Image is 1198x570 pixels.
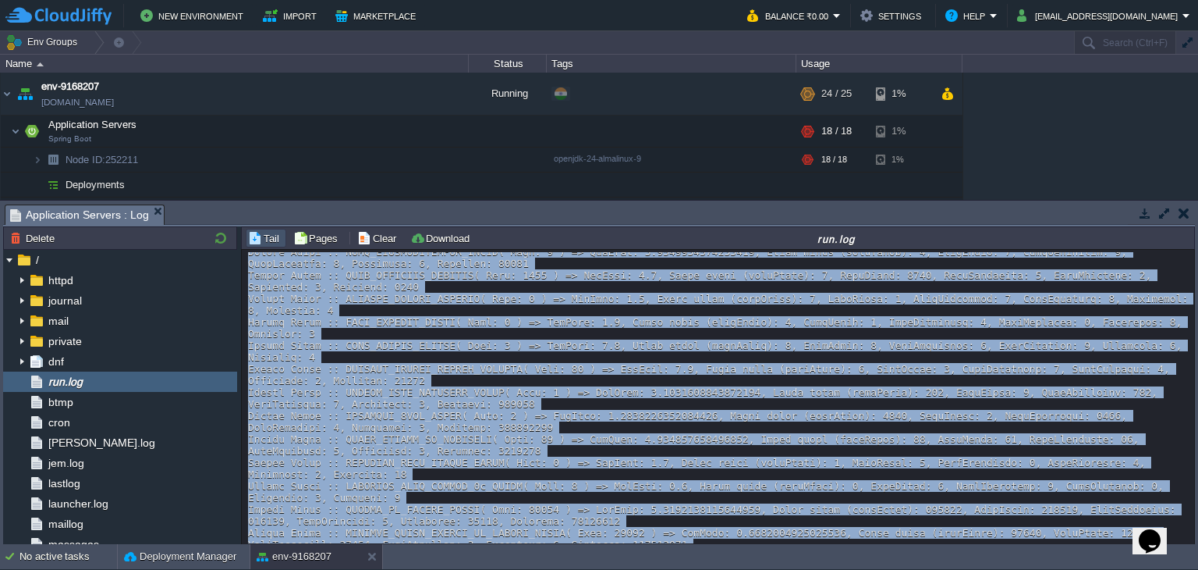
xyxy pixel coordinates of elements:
[45,314,71,328] a: mail
[45,456,87,470] a: jem.log
[945,6,990,25] button: Help
[470,55,546,73] div: Status
[66,154,105,166] span: Node ID:
[248,231,284,245] button: Tail
[14,73,36,115] img: AMDAwAAAACH5BAEAAAAALAAAAAABAAEAAAICRAEAOw==
[33,173,42,197] img: AMDAwAAAACH5BAEAAAAALAAAAAABAAEAAAICRAEAOw==
[11,198,20,229] img: AMDAwAAAACH5BAEAAAAALAAAAAABAAEAAAICRAEAOw==
[410,231,474,245] button: Download
[45,395,76,409] a: btmp
[45,476,83,490] a: lastlog
[42,148,64,172] img: AMDAwAAAACH5BAEAAAAALAAAAAABAAEAAAICRAEAOw==
[876,148,927,172] div: 1%
[33,148,42,172] img: AMDAwAAAACH5BAEAAAAALAAAAAABAAEAAAICRAEAOw==
[45,334,84,348] a: private
[64,153,140,166] a: Node ID:252211
[469,73,547,115] div: Running
[45,294,84,308] a: journal
[293,231,342,245] button: Pages
[1017,6,1182,25] button: [EMAIL_ADDRESS][DOMAIN_NAME]
[1132,508,1182,554] iframe: chat widget
[19,544,117,569] div: No active tasks
[45,273,76,287] a: httpd
[876,73,927,115] div: 1%
[257,549,331,565] button: env-9168207
[335,6,420,25] button: Marketplace
[1,73,13,115] img: AMDAwAAAACH5BAEAAAAALAAAAAABAAEAAAICRAEAOw==
[47,118,139,131] span: Application Servers
[41,94,114,110] a: [DOMAIN_NAME]
[64,153,140,166] span: 252211
[821,73,852,115] div: 24 / 25
[45,497,111,511] a: launcher.log
[821,198,841,229] div: 6 / 7
[554,154,641,163] span: openjdk-24-almalinux-9
[5,6,112,26] img: CloudJiffy
[797,55,962,73] div: Usage
[124,549,236,565] button: Deployment Manager
[11,116,20,147] img: AMDAwAAAACH5BAEAAAAALAAAAAABAAEAAAICRAEAOw==
[2,55,468,73] div: Name
[41,79,99,94] a: env-9168207
[45,436,158,450] a: [PERSON_NAME].log
[45,537,101,551] a: messages
[747,6,833,25] button: Balance ₹0.00
[42,173,64,197] img: AMDAwAAAACH5BAEAAAAALAAAAAABAAEAAAICRAEAOw==
[876,116,927,147] div: 1%
[263,6,321,25] button: Import
[48,134,91,144] span: Spring Boot
[821,116,852,147] div: 18 / 18
[876,198,927,229] div: 1%
[45,375,85,389] a: run.log
[5,31,83,53] button: Env Groups
[21,116,43,147] img: AMDAwAAAACH5BAEAAAAALAAAAAABAAEAAAICRAEAOw==
[47,119,139,130] a: Application ServersSpring Boot
[548,55,796,73] div: Tags
[45,415,73,429] a: cron
[10,231,59,245] button: Delete
[64,178,127,191] a: Deployments
[37,62,44,66] img: AMDAwAAAACH5BAEAAAAALAAAAAABAAEAAAICRAEAOw==
[480,232,1193,245] div: run.log
[45,354,66,369] a: dnf
[10,205,149,225] span: Application Servers : Log
[140,6,248,25] button: New Environment
[821,148,847,172] div: 18 / 18
[357,231,401,245] button: Clear
[45,517,86,531] a: maillog
[21,198,43,229] img: AMDAwAAAACH5BAEAAAAALAAAAAABAAEAAAICRAEAOw==
[33,253,41,267] a: /
[860,6,926,25] button: Settings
